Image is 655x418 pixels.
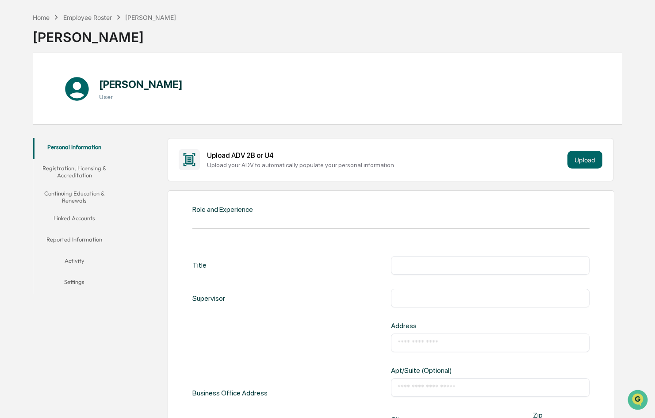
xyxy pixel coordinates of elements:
[5,108,61,124] a: 🖐️Preclearance
[33,184,115,210] button: Continuing Education & Renewals
[30,68,145,77] div: Start new chat
[33,273,115,294] button: Settings
[125,14,176,21] div: [PERSON_NAME]
[192,205,253,214] div: Role and Experience
[207,161,564,169] div: Upload your ADV to automatically populate your personal information.
[33,209,115,230] button: Linked Accounts
[150,70,161,81] button: Start new chat
[61,108,113,124] a: 🗄️Attestations
[73,111,110,120] span: Attestations
[391,366,480,375] div: Apt/Suite (Optional)
[391,322,480,330] div: Address
[5,125,59,141] a: 🔎Data Lookup
[18,128,56,137] span: Data Lookup
[63,14,112,21] div: Employee Roster
[33,138,115,294] div: secondary tabs example
[33,230,115,252] button: Reported Information
[192,256,207,275] div: Title
[33,252,115,273] button: Activity
[18,111,57,120] span: Preclearance
[33,14,50,21] div: Home
[62,150,107,157] a: Powered byPylon
[9,112,16,119] div: 🖐️
[30,77,112,84] div: We're available if you need us!
[33,22,176,45] div: [PERSON_NAME]
[33,138,115,159] button: Personal Information
[192,289,225,307] div: Supervisor
[567,151,602,169] button: Upload
[9,129,16,136] div: 🔎
[88,150,107,157] span: Pylon
[627,389,651,413] iframe: Open customer support
[99,93,183,100] h3: User
[33,159,115,184] button: Registration, Licensing & Accreditation
[9,19,161,33] p: How can we help?
[9,68,25,84] img: 1746055101610-c473b297-6a78-478c-a979-82029cc54cd1
[207,151,564,160] div: Upload ADV 2B or U4
[64,112,71,119] div: 🗄️
[99,78,183,91] h1: [PERSON_NAME]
